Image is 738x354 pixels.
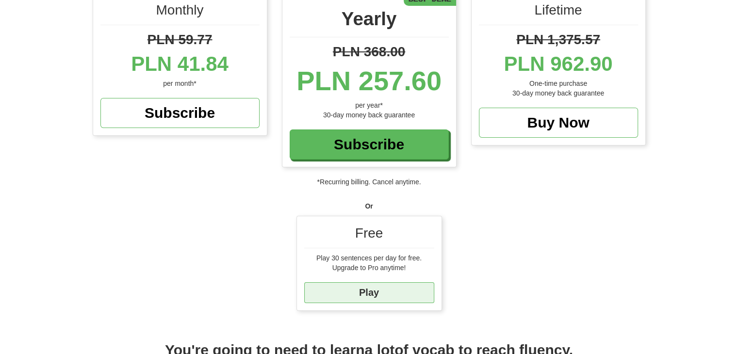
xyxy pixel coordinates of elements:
[290,5,449,37] div: Yearly
[290,100,449,110] div: per year*
[479,49,638,79] div: PLN 962.90
[290,129,449,160] a: Subscribe
[479,79,638,88] div: One-time purchase
[100,49,260,79] div: PLN 41.84
[100,98,260,128] a: Subscribe
[304,224,434,248] div: Free
[333,44,405,59] span: PLN 368.00
[516,32,600,47] span: PLN 1,375.57
[100,79,260,88] div: per month*
[290,110,449,120] div: 30-day money back guarantee
[290,62,449,100] div: PLN 257.60
[365,202,373,210] strong: Or
[100,0,260,25] div: Monthly
[304,282,434,303] a: Play
[148,32,213,47] span: PLN 59.77
[479,108,638,138] a: Buy Now
[479,88,638,98] div: 30-day money back guarantee
[304,253,434,263] div: Play 30 sentences per day for free.
[479,0,638,25] div: Lifetime
[304,263,434,273] div: Upgrade to Pro anytime!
